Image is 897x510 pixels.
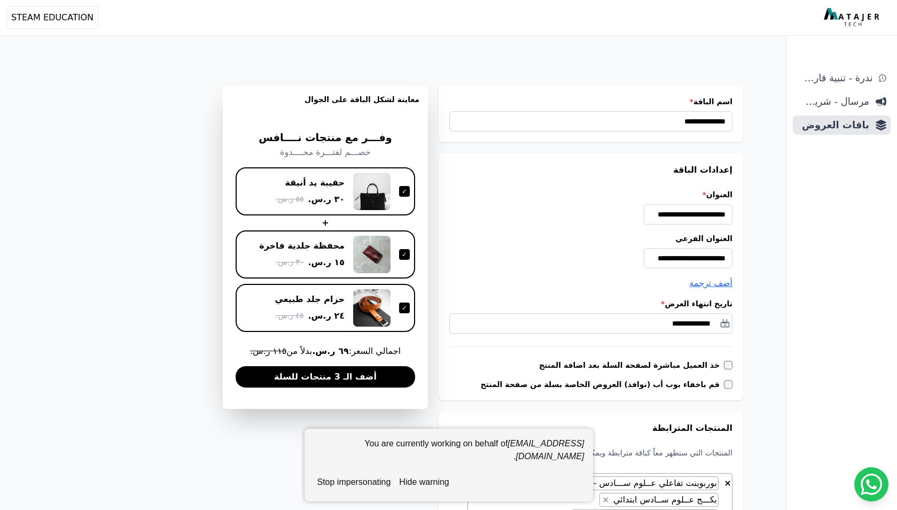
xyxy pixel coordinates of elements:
[276,310,303,321] span: ٤٥ ر.س.
[11,11,93,24] span: STEAM EDUCATION
[560,478,718,488] span: بوربوينت تفاعلي عــلوم ســـادس - نـــافس
[689,277,732,290] button: أضف ترجمة
[449,298,732,309] label: تاريخ انتهاء العرض
[236,345,415,358] span: اجمالي السعر: بدلاً من
[312,346,349,356] b: ٦٩ ر.س.
[259,240,345,252] div: محفظة جلدية فاخرة
[313,472,395,493] button: stop impersonating
[539,360,724,370] label: خذ العميل مباشرة لصفحة السلة بعد اضافة المنتج
[797,94,869,109] span: مرسال - شريط دعاية
[797,71,872,86] span: ندرة - تنبية قارب علي النفاذ
[276,257,303,268] span: ٣٠ ر.س.
[6,6,98,29] button: STEAM EDUCATION
[599,493,719,507] li: بكـــج عــلوم ســادس ابتدائي
[313,437,584,472] div: You are currently working on behalf of .
[308,193,345,206] span: ٣٠ ر.س.
[549,476,719,490] li: بوربوينت تفاعلي عــلوم ســـادس - نـــافس
[449,233,732,244] label: العنوان الفرعي
[274,370,377,383] span: أضف الـ 3 منتجات للسلة
[449,164,732,176] h3: إعدادات الباقة
[449,96,732,107] label: اسم الباقة
[231,94,419,118] h3: معاينة لشكل الباقة على الجوال
[275,293,345,305] div: حزام جلد طبيعي
[276,194,303,205] span: ٥٥ ر.س.
[600,493,611,506] button: Remove item
[250,346,286,356] s: ١١٥ ر.س.
[395,472,453,493] button: hide warning
[602,494,609,505] span: ×
[449,189,732,200] label: العنوان
[308,256,345,269] span: ١٥ ر.س.
[308,310,345,322] span: ٢٤ ر.س.
[480,379,724,390] label: قم باخفاء بوب أب (نوافذ) العروض الخاصة بسلة من صفحة المنتج
[724,476,732,487] button: قم بإزالة كل العناصر
[236,217,415,229] div: +
[353,289,391,327] img: حزام جلد طبيعي
[824,8,882,27] img: MatajerTech Logo
[611,494,718,505] span: بكـــج عــلوم ســادس ابتدائي
[285,177,345,189] div: حقيبة يد أنيقة
[724,478,731,488] span: ×
[236,146,415,159] p: خصـــم لفتـــرة محــــدوة
[353,236,391,273] img: محفظة جلدية فاخرة
[353,173,391,210] img: حقيبة يد أنيقة
[508,439,584,461] em: [EMAIL_ADDRESS][DOMAIN_NAME]
[689,278,732,288] span: أضف ترجمة
[236,130,415,146] h3: وفـــر مع منتجات نــــافس
[236,366,415,388] button: أضف الـ 3 منتجات للسلة
[797,118,869,133] span: باقات العروض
